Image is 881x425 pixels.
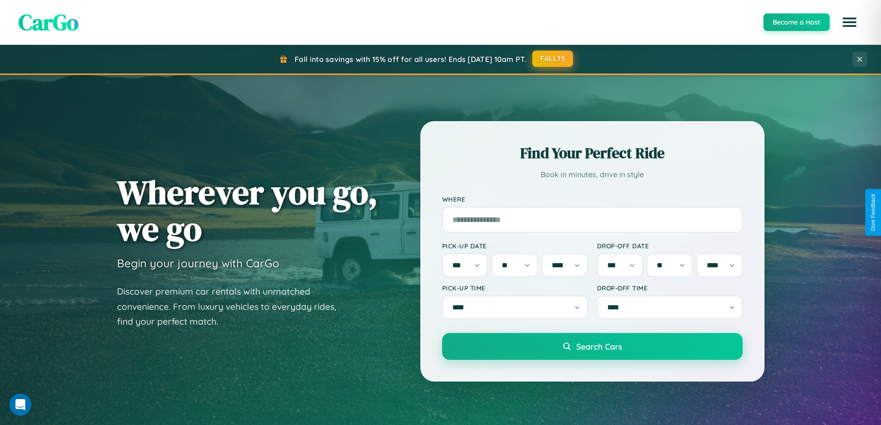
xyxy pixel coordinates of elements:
[18,7,79,37] span: CarGo
[837,9,863,35] button: Open menu
[117,174,378,247] h1: Wherever you go, we go
[870,194,876,231] div: Give Feedback
[576,341,622,351] span: Search Cars
[9,394,31,416] iframe: Intercom live chat
[764,13,830,31] button: Become a Host
[442,284,588,292] label: Pick-up Time
[597,284,743,292] label: Drop-off Time
[532,50,573,67] button: FALL15
[117,284,348,329] p: Discover premium car rentals with unmatched convenience. From luxury vehicles to everyday rides, ...
[597,242,743,250] label: Drop-off Date
[442,333,743,360] button: Search Cars
[295,55,526,64] span: Fall into savings with 15% off for all users! Ends [DATE] 10am PT.
[442,168,743,181] p: Book in minutes, drive in style
[442,143,743,163] h2: Find Your Perfect Ride
[442,242,588,250] label: Pick-up Date
[442,195,743,203] label: Where
[117,256,279,270] h3: Begin your journey with CarGo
